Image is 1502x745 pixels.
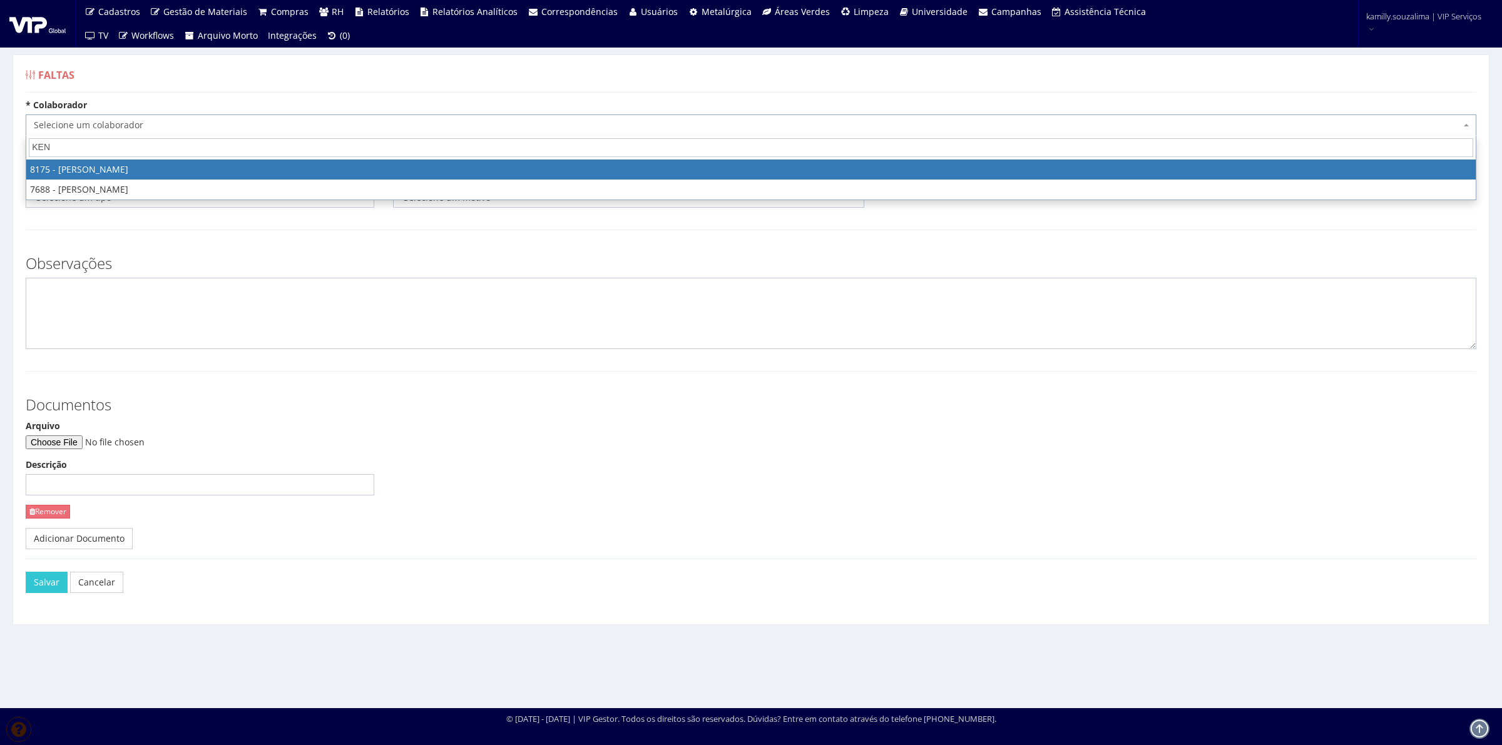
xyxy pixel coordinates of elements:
span: Selecione um colaborador [34,119,1461,131]
img: logo [9,14,66,33]
div: © [DATE] - [DATE] | VIP Gestor. Todos os direitos são reservados. Dúvidas? Entre em contato atrav... [506,713,996,725]
span: Workflows [131,29,174,41]
button: Salvar [26,572,68,593]
span: Universidade [912,6,968,18]
span: Compras [271,6,309,18]
span: Correspondências [541,6,618,18]
label: Arquivo [26,420,60,432]
span: Campanhas [991,6,1041,18]
span: Relatórios Analíticos [432,6,518,18]
h3: Observações [26,255,1476,271]
li: 8175 - [PERSON_NAME] [26,160,1476,180]
a: Integrações [263,24,322,48]
a: Arquivo Morto [179,24,263,48]
label: Descrição [26,459,67,471]
span: Limpeza [854,6,889,18]
label: * Colaborador [26,99,87,111]
span: Áreas Verdes [775,6,830,18]
a: (0) [322,24,355,48]
span: Assistência Técnica [1065,6,1146,18]
span: Faltas [38,68,74,82]
span: Relatórios [367,6,409,18]
a: Remover [26,505,70,518]
span: Usuários [641,6,678,18]
span: (0) [340,29,350,41]
span: Arquivo Morto [198,29,258,41]
span: kamilly.souzalima | VIP Serviços [1366,10,1481,23]
li: 7688 - [PERSON_NAME] [26,180,1476,200]
span: Gestão de Materiais [163,6,247,18]
h3: Documentos [26,397,1476,413]
a: Cancelar [70,572,123,593]
span: Cadastros [98,6,140,18]
span: RH [332,6,344,18]
span: Metalúrgica [702,6,752,18]
a: Workflows [113,24,180,48]
a: TV [79,24,113,48]
span: Integrações [268,29,317,41]
span: TV [98,29,108,41]
a: Adicionar Documento [26,528,133,549]
span: Selecione um colaborador [26,114,1476,136]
